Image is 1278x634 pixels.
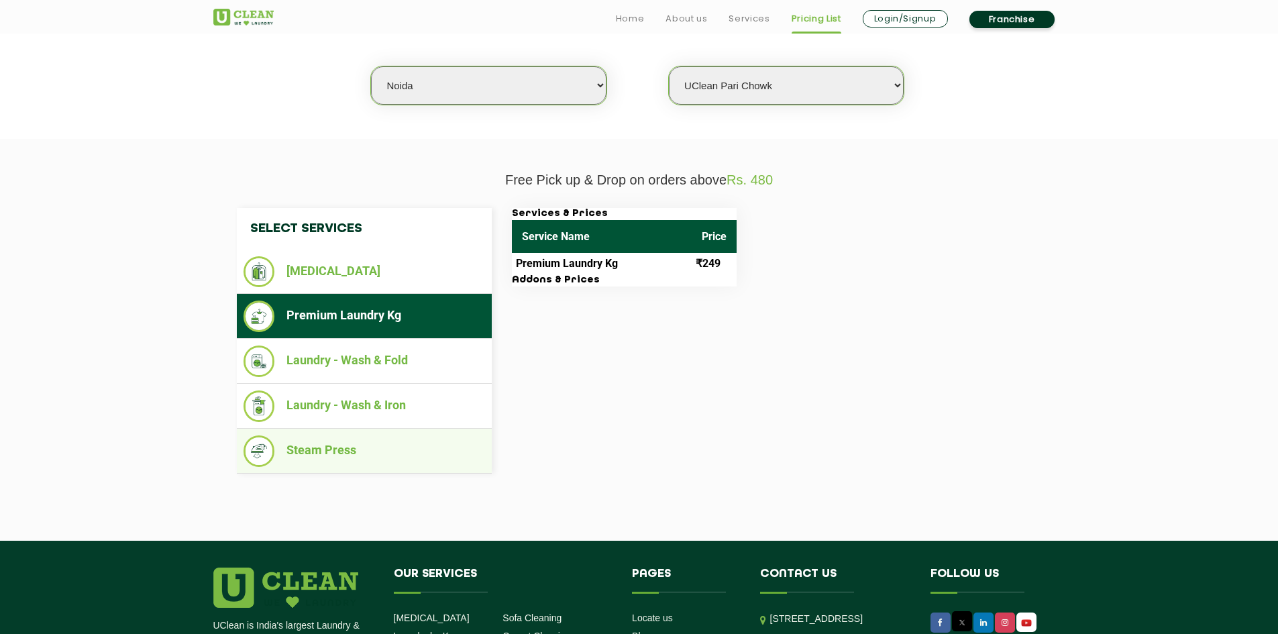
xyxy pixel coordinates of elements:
[244,301,485,332] li: Premium Laundry Kg
[760,568,910,593] h4: Contact us
[244,346,275,377] img: Laundry - Wash & Fold
[394,568,613,593] h4: Our Services
[512,208,737,220] h3: Services & Prices
[244,435,275,467] img: Steam Press
[512,220,692,253] th: Service Name
[244,390,275,422] img: Laundry - Wash & Iron
[213,568,358,608] img: logo.png
[616,11,645,27] a: Home
[1018,616,1035,630] img: UClean Laundry and Dry Cleaning
[969,11,1055,28] a: Franchise
[632,613,673,623] a: Locate us
[244,301,275,332] img: Premium Laundry Kg
[863,10,948,28] a: Login/Signup
[244,435,485,467] li: Steam Press
[770,611,910,627] p: [STREET_ADDRESS]
[213,9,274,25] img: UClean Laundry and Dry Cleaning
[692,220,737,253] th: Price
[632,568,740,593] h4: Pages
[244,256,485,287] li: [MEDICAL_DATA]
[930,568,1049,593] h4: Follow us
[244,346,485,377] li: Laundry - Wash & Fold
[213,172,1065,188] p: Free Pick up & Drop on orders above
[512,253,692,274] td: Premium Laundry Kg
[244,390,485,422] li: Laundry - Wash & Iron
[665,11,707,27] a: About us
[792,11,841,27] a: Pricing List
[244,256,275,287] img: Dry Cleaning
[692,253,737,274] td: ₹249
[502,613,562,623] a: Sofa Cleaning
[727,172,773,187] span: Rs. 480
[729,11,769,27] a: Services
[237,208,492,250] h4: Select Services
[512,274,737,286] h3: Addons & Prices
[394,613,470,623] a: [MEDICAL_DATA]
